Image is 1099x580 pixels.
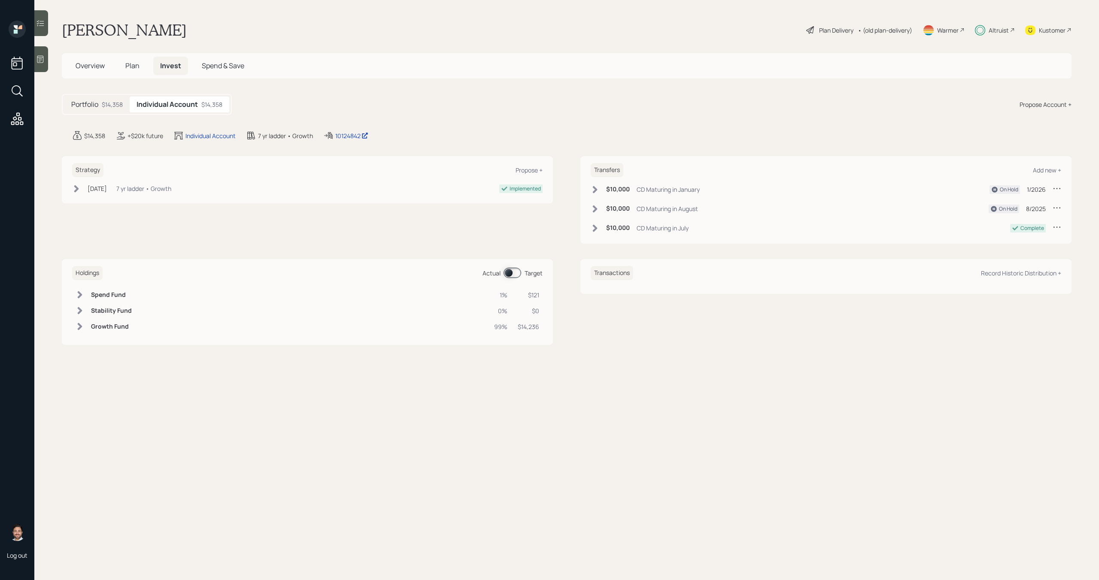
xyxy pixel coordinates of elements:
[137,100,198,109] h5: Individual Account
[494,306,507,315] div: 0%
[483,269,501,278] div: Actual
[591,266,633,280] h6: Transactions
[91,323,132,330] h6: Growth Fund
[71,100,98,109] h5: Portfolio
[102,100,123,109] div: $14,358
[516,166,543,174] div: Propose +
[1020,224,1044,232] div: Complete
[1039,26,1066,35] div: Kustomer
[125,61,140,70] span: Plan
[518,290,539,299] div: $121
[1020,100,1072,109] div: Propose Account +
[989,26,1009,35] div: Altruist
[91,291,132,299] h6: Spend Fund
[84,131,105,140] div: $14,358
[525,269,543,278] div: Target
[91,307,132,314] h6: Stability Fund
[202,61,244,70] span: Spend & Save
[494,322,507,331] div: 99%
[606,205,630,212] h6: $10,000
[591,163,623,177] h6: Transfers
[258,131,313,140] div: 7 yr ladder • Growth
[335,131,368,140] div: 10124842
[606,224,630,232] h6: $10,000
[116,184,171,193] div: 7 yr ladder • Growth
[510,185,541,193] div: Implemented
[1000,186,1018,193] div: On Hold
[201,100,222,109] div: $14,358
[88,184,107,193] div: [DATE]
[981,269,1061,277] div: Record Historic Distribution +
[999,205,1017,213] div: On Hold
[606,186,630,193] h6: $10,000
[9,524,26,541] img: michael-russo-headshot.png
[1027,185,1046,194] div: 1/2026
[637,185,700,194] div: CD Maturing in January
[62,21,187,39] h1: [PERSON_NAME]
[494,290,507,299] div: 1%
[1033,166,1061,174] div: Add new +
[819,26,853,35] div: Plan Delivery
[7,551,27,559] div: Log out
[637,204,698,213] div: CD Maturing in August
[128,131,163,140] div: +$20k future
[1026,204,1046,213] div: 8/2025
[76,61,105,70] span: Overview
[518,322,539,331] div: $14,236
[72,266,103,280] h6: Holdings
[937,26,959,35] div: Warmer
[858,26,912,35] div: • (old plan-delivery)
[518,306,539,315] div: $0
[185,131,236,140] div: Individual Account
[72,163,103,177] h6: Strategy
[637,224,689,233] div: CD Maturing in July
[160,61,181,70] span: Invest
